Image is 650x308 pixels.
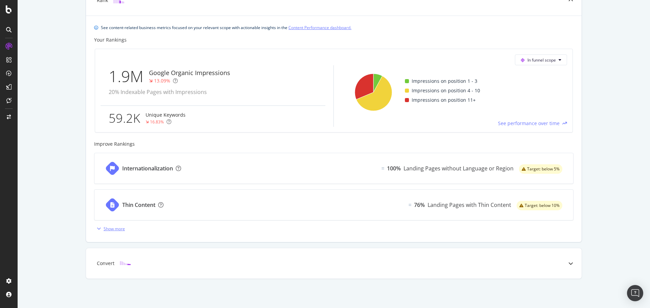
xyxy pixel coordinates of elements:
[94,141,573,147] div: Improve Rankings
[94,24,573,31] div: info banner
[409,204,411,206] img: Equal
[382,167,384,169] img: Equal
[109,110,146,127] div: 59.2K
[101,24,351,31] div: See content-related business metrics focused on your relevant scope with actionable insights in the
[150,119,164,125] div: 16.83%
[414,201,425,209] div: 76%
[94,189,573,220] a: Thin ContentEqual76%Landing Pages with Thin Contentwarning label
[404,165,514,172] div: Landing Pages without Language or Region
[525,204,560,208] span: Target: below 10%
[122,165,173,172] div: Internationalization
[146,112,186,118] div: Unique Keywords
[498,120,560,127] span: See performance over time
[109,65,149,88] div: 1.9M
[412,77,477,85] span: Impressions on position 1 - 3
[627,285,643,301] div: Open Intercom Messenger
[94,153,573,184] a: InternationalizationEqual100%Landing Pages without Language or Regionwarning label
[94,37,127,43] div: Your Rankings
[122,201,155,209] div: Thin Content
[154,77,170,84] div: 13.09%
[120,260,131,266] img: block-icon
[109,88,240,96] div: 20% Indexable Pages with Impressions
[527,57,556,63] span: In funnel scope
[412,96,476,104] span: Impressions on position 11+
[104,226,125,232] div: Show more
[149,69,230,77] div: Google Organic Impressions
[288,24,351,31] a: Content Performance dashboard.
[519,164,562,174] div: warning label
[97,260,114,267] div: Convert
[412,87,480,95] span: Impressions on position 4 - 10
[387,165,401,172] div: 100%
[94,223,125,234] button: Show more
[498,120,567,127] a: See performance over time
[515,54,567,65] button: In funnel scope
[517,201,562,210] div: warning label
[428,201,511,209] div: Landing Pages with Thin Content
[527,167,560,171] span: Target: below 5%
[353,65,394,117] svg: A chart.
